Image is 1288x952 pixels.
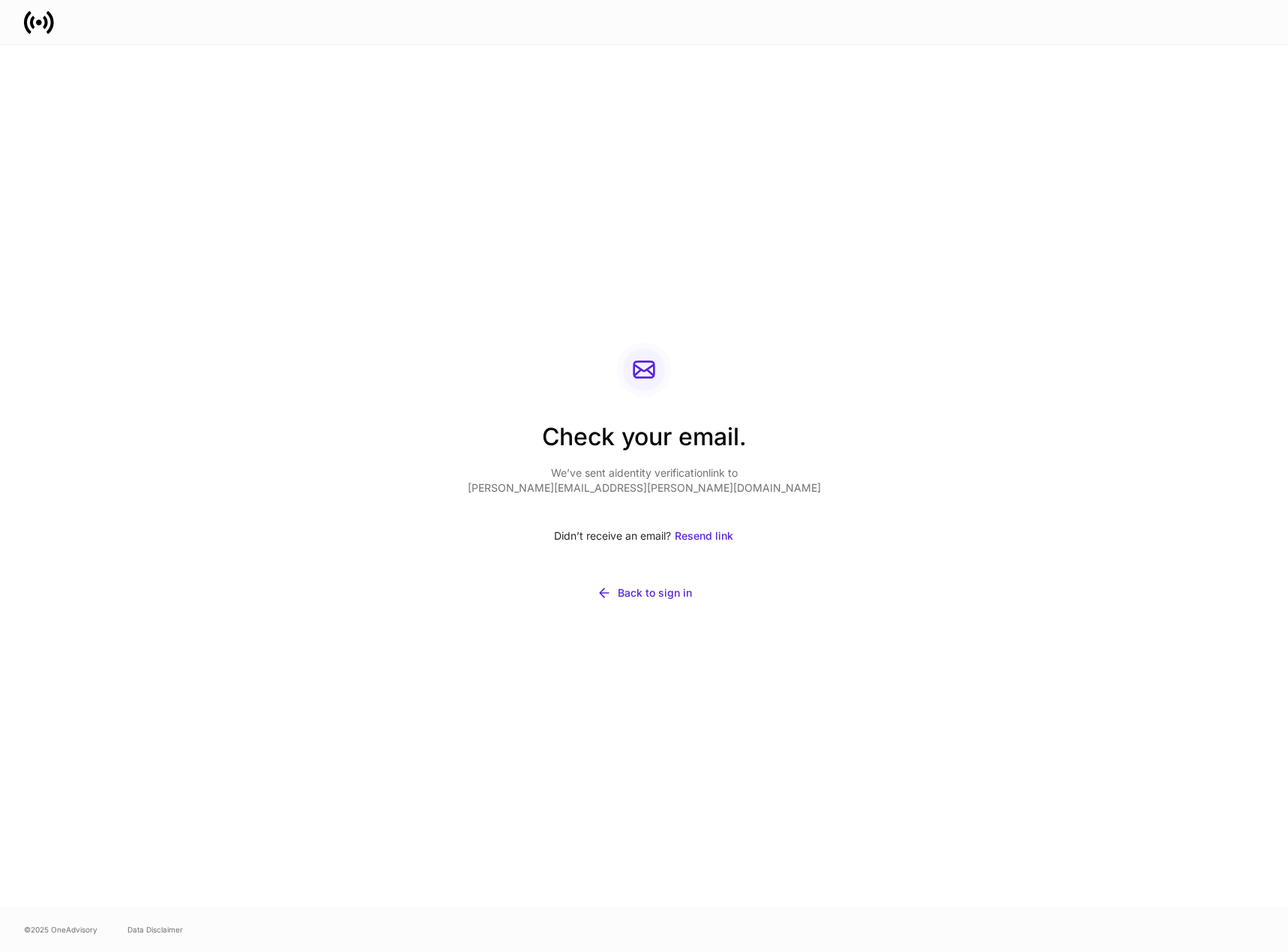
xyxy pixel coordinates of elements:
div: Resend link [675,528,733,543]
h2: Check your email. [468,421,821,466]
button: Back to sign in [468,576,821,609]
div: Didn’t receive an email? [468,519,821,552]
span: © 2025 OneAdvisory [24,924,97,936]
p: We’ve sent a identity verification link to [PERSON_NAME][EMAIL_ADDRESS][PERSON_NAME][DOMAIN_NAME] [468,466,821,495]
div: Back to sign in [618,585,692,600]
a: Data Disclaimer [127,924,183,936]
button: Resend link [674,519,734,552]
